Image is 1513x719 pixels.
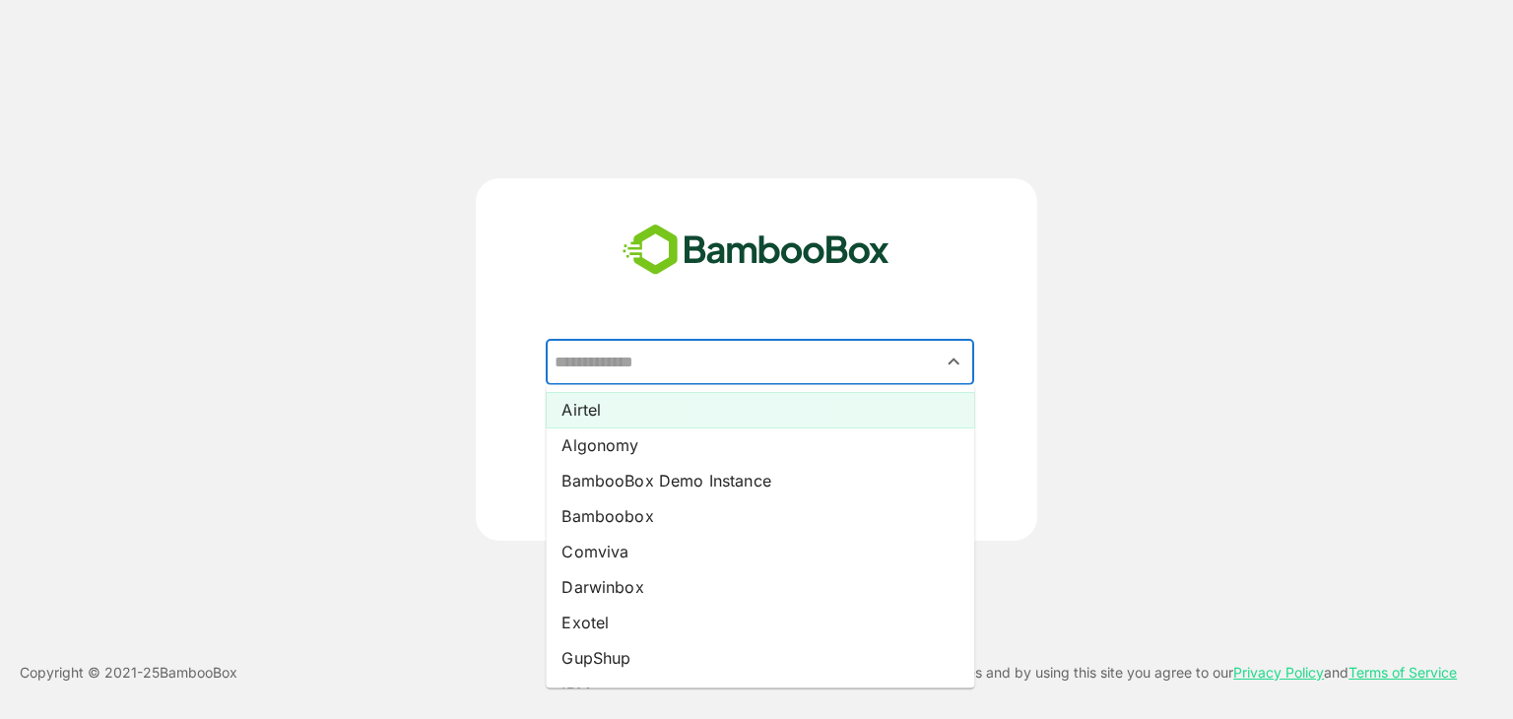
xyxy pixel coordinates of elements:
li: Exotel [546,605,974,640]
button: Close [941,349,967,375]
a: Terms of Service [1349,664,1457,681]
img: bamboobox [612,218,900,283]
li: Algonomy [546,427,974,463]
li: IBM [546,676,974,711]
p: This site uses cookies and by using this site you agree to our and [842,661,1457,685]
p: Copyright © 2021- 25 BambooBox [20,661,237,685]
a: Privacy Policy [1233,664,1324,681]
li: Airtel [546,392,974,427]
li: GupShup [546,640,974,676]
li: BambooBox Demo Instance [546,463,974,498]
li: Comviva [546,534,974,569]
li: Bamboobox [546,498,974,534]
li: Darwinbox [546,569,974,605]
